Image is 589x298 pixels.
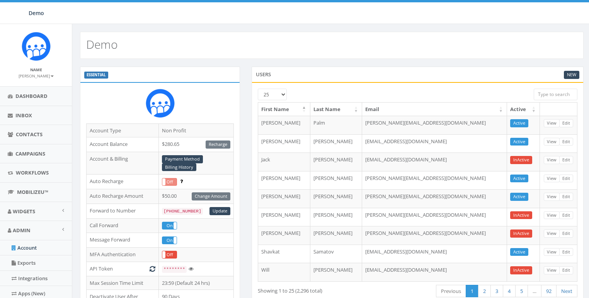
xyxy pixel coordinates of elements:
[252,67,584,82] div: Users
[510,156,532,164] a: InActive
[362,171,507,190] td: [PERSON_NAME][EMAIL_ADDRESS][DOMAIN_NAME]
[564,71,579,79] a: New
[544,119,560,127] a: View
[544,138,560,146] a: View
[87,247,159,262] td: MFA Authentication
[556,285,577,298] a: Next
[544,175,560,183] a: View
[258,208,310,226] td: [PERSON_NAME]
[559,156,573,164] a: Edit
[258,284,384,295] div: Showing 1 to 25 (2,296 total)
[310,134,362,153] td: [PERSON_NAME]
[478,285,491,298] a: 2
[258,103,310,116] th: First Name: activate to sort column descending
[258,189,310,208] td: [PERSON_NAME]
[466,285,478,298] a: 1
[19,72,54,79] a: [PERSON_NAME]
[310,152,362,171] td: [PERSON_NAME]
[490,285,503,298] a: 3
[559,138,573,146] a: Edit
[559,211,573,219] a: Edit
[258,134,310,153] td: [PERSON_NAME]
[510,211,532,219] a: InActive
[87,262,159,276] td: API Token
[146,89,175,118] img: Icon_1.png
[29,9,44,17] span: Demo
[258,171,310,190] td: [PERSON_NAME]
[17,188,48,195] span: MobilizeU™
[503,285,516,298] a: 4
[87,233,159,248] td: Message Forward
[362,189,507,208] td: [PERSON_NAME][EMAIL_ADDRESS][DOMAIN_NAME]
[87,137,159,152] td: Account Balance
[87,152,159,175] td: Account & Billing
[180,178,183,185] span: Enable to prevent campaign failure.
[13,208,35,215] span: Widgets
[559,175,573,183] a: Edit
[362,263,507,281] td: [EMAIL_ADDRESS][DOMAIN_NAME]
[362,245,507,263] td: [EMAIL_ADDRESS][DOMAIN_NAME]
[162,178,177,186] div: OnOff
[158,189,233,204] td: $50.00
[258,116,310,134] td: [PERSON_NAME]
[515,285,528,298] a: 5
[162,163,196,171] a: Billing History
[22,32,51,61] img: Icon_1.png
[258,263,310,281] td: Will
[162,251,177,259] div: OnOff
[150,266,155,271] i: Generate New Token
[510,119,528,127] a: Active
[544,266,560,274] a: View
[87,204,159,218] td: Forward to Number
[158,123,233,137] td: Non Profit
[541,285,557,298] a: 92
[87,189,159,204] td: Auto Recharge Amount
[544,248,560,256] a: View
[510,175,528,183] a: Active
[362,103,507,116] th: Email: activate to sort column ascending
[528,285,541,298] a: …
[362,152,507,171] td: [EMAIL_ADDRESS][DOMAIN_NAME]
[510,266,532,274] a: InActive
[507,103,540,116] th: Active: activate to sort column ascending
[544,229,560,238] a: View
[158,276,233,290] td: 23:59 (Default 24 hrs)
[559,193,573,201] a: Edit
[436,285,466,298] a: Previous
[162,208,203,215] code: [PHONE_NUMBER]
[510,229,532,238] a: InActive
[362,226,507,245] td: [PERSON_NAME][EMAIL_ADDRESS][DOMAIN_NAME]
[510,138,528,146] a: Active
[544,193,560,201] a: View
[87,276,159,290] td: Max Session Time Limit
[158,137,233,152] td: $280.65
[310,263,362,281] td: [PERSON_NAME]
[13,227,31,234] span: Admin
[87,123,159,137] td: Account Type
[209,207,230,215] a: Update
[86,38,118,51] h2: Demo
[544,156,560,164] a: View
[15,112,32,119] span: Inbox
[162,155,203,163] a: Payment Method
[15,150,45,157] span: Campaigns
[258,245,310,263] td: Shavkat
[30,67,42,72] small: Name
[544,211,560,219] a: View
[559,229,573,238] a: Edit
[16,131,43,138] span: Contacts
[559,119,573,127] a: Edit
[162,178,177,185] label: Off
[15,92,48,99] span: Dashboard
[510,248,528,256] a: Active
[559,248,573,256] a: Edit
[559,266,573,274] a: Edit
[162,222,177,229] label: On
[310,245,362,263] td: Samatov
[510,193,528,201] a: Active
[16,169,49,176] span: Workflows
[162,222,177,229] div: OnOff
[362,116,507,134] td: [PERSON_NAME][EMAIL_ADDRESS][DOMAIN_NAME]
[310,189,362,208] td: [PERSON_NAME]
[87,175,159,189] td: Auto Recharge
